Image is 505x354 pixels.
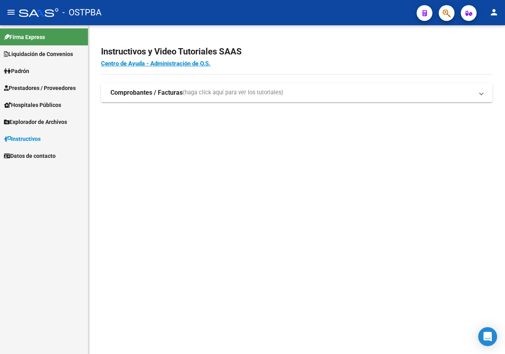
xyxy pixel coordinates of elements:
span: Liquidación de Convenios [4,50,73,58]
mat-icon: person [489,7,499,17]
a: Centro de Ayuda - Administración de O.S. [101,60,210,67]
span: Instructivos [4,135,41,143]
span: Explorador de Archivos [4,118,67,126]
div: Open Intercom Messenger [478,327,497,346]
span: Padrón [4,67,29,75]
mat-expansion-panel-header: Comprobantes / Facturas(haga click aquí para ver los tutoriales) [101,83,492,102]
span: Datos de contacto [4,152,56,160]
mat-icon: menu [6,7,16,17]
span: - OSTPBA [62,4,101,21]
h2: Instructivos y Video Tutoriales SAAS [101,44,492,59]
span: Firma Express [4,33,45,41]
strong: Comprobantes / Facturas [110,88,183,97]
span: Hospitales Públicos [4,101,61,109]
span: (haga click aquí para ver los tutoriales) [183,88,283,97]
span: Prestadores / Proveedores [4,84,76,92]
